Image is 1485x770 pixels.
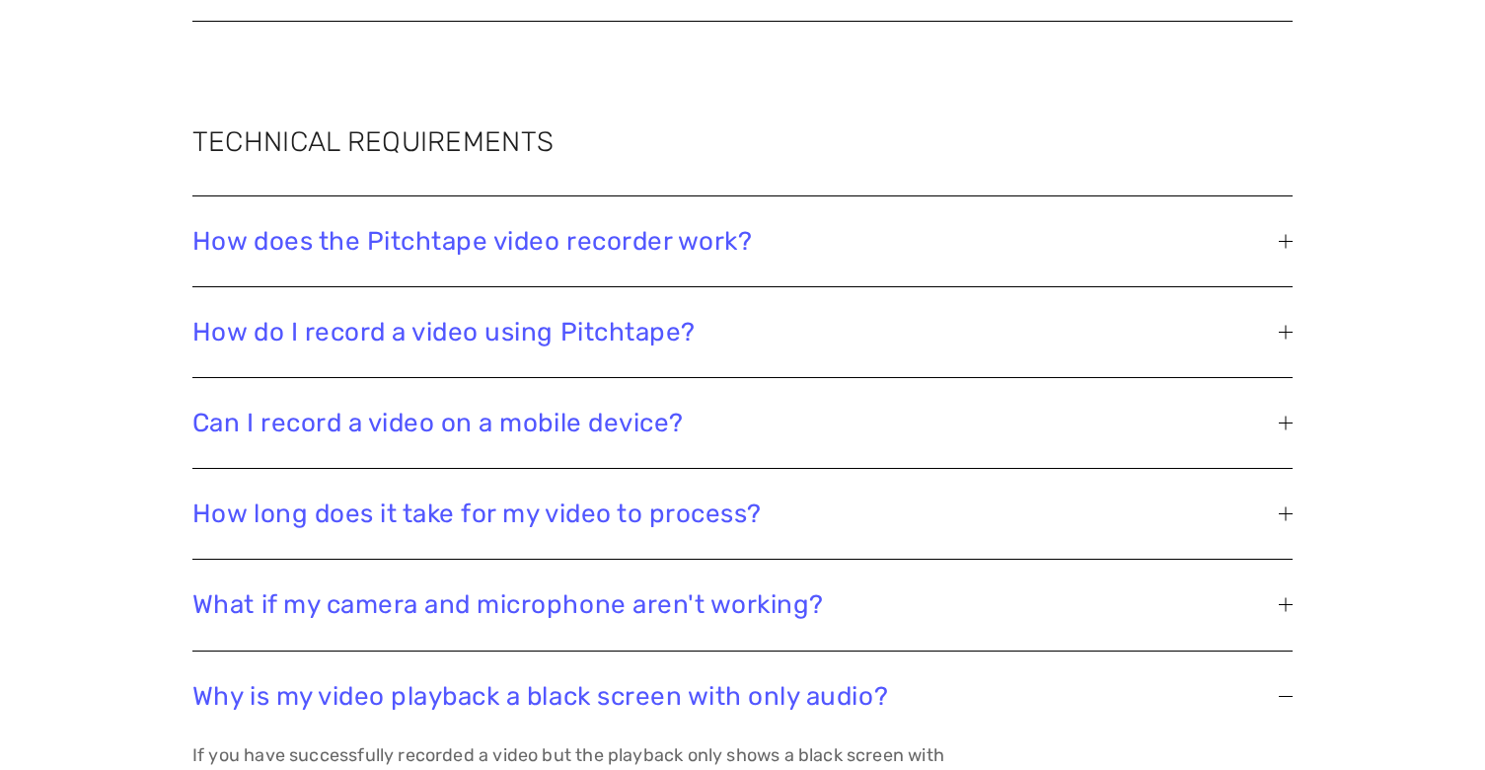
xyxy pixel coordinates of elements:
[192,652,1293,741] button: Why is my video playback a black screen with only audio?
[192,589,1279,620] span: What if my camera and microphone aren't working?
[192,317,1279,347] span: How do I record a video using Pitchtape?
[192,469,1293,559] button: How long does it take for my video to process?
[192,226,1279,257] span: How does the Pitchtape video recorder work?
[192,408,1279,438] span: Can I record a video on a mobile device?
[192,560,1293,650] button: What if my camera and microphone aren't working?
[192,681,1279,712] span: Why is my video playback a black screen with only audio?
[192,378,1293,468] button: Can I record a video on a mobile device?
[192,499,1279,529] span: How long does it take for my video to process?
[192,122,1293,161] h2: TECHNICAL REQUIREMENTS
[192,287,1293,377] button: How do I record a video using Pitchtape?
[1386,675,1485,770] iframe: Chat Widget
[192,196,1293,286] button: How does the Pitchtape video recorder work?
